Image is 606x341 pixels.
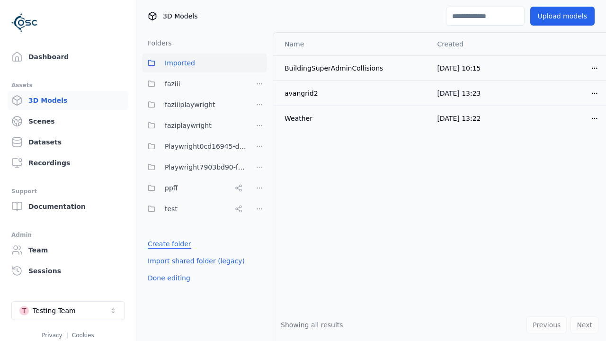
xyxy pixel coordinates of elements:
[165,57,195,69] span: Imported
[19,306,29,315] div: T
[437,115,481,122] span: [DATE] 13:22
[142,179,246,197] button: ppff
[142,74,246,93] button: faziii
[11,80,125,91] div: Assets
[142,269,196,287] button: Done editing
[165,182,178,194] span: ppff
[72,332,94,339] a: Cookies
[148,239,191,249] a: Create folder
[437,90,481,97] span: [DATE] 13:23
[11,301,125,320] button: Select a workspace
[165,141,246,152] span: Playwright0cd16945-d24c-45f9-a8ba-c74193e3fd84
[163,11,197,21] span: 3D Models
[8,241,128,260] a: Team
[11,229,125,241] div: Admin
[142,38,172,48] h3: Folders
[273,33,429,55] th: Name
[429,33,518,55] th: Created
[8,133,128,152] a: Datasets
[11,186,125,197] div: Support
[142,54,267,72] button: Imported
[165,120,212,131] span: faziplaywright
[148,256,245,266] a: Import shared folder (legacy)
[285,114,422,123] div: Weather
[8,197,128,216] a: Documentation
[142,95,246,114] button: faziiiplaywright
[142,199,246,218] button: test
[33,306,76,315] div: Testing Team
[285,89,422,98] div: avangrid2
[142,137,246,156] button: Playwright0cd16945-d24c-45f9-a8ba-c74193e3fd84
[437,64,481,72] span: [DATE] 10:15
[142,235,197,252] button: Create folder
[8,47,128,66] a: Dashboard
[281,321,343,329] span: Showing all results
[165,203,178,215] span: test
[8,112,128,131] a: Scenes
[8,91,128,110] a: 3D Models
[66,332,68,339] span: |
[142,116,246,135] button: faziplaywright
[165,162,246,173] span: Playwright7903bd90-f1ee-40e5-8689-7a943bbd43ef
[530,7,595,26] button: Upload models
[285,63,422,73] div: BuildingSuperAdminCollisions
[8,261,128,280] a: Sessions
[8,153,128,172] a: Recordings
[142,158,246,177] button: Playwright7903bd90-f1ee-40e5-8689-7a943bbd43ef
[11,9,38,36] img: Logo
[165,78,180,90] span: faziii
[142,252,250,269] button: Import shared folder (legacy)
[165,99,215,110] span: faziiiplaywright
[42,332,62,339] a: Privacy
